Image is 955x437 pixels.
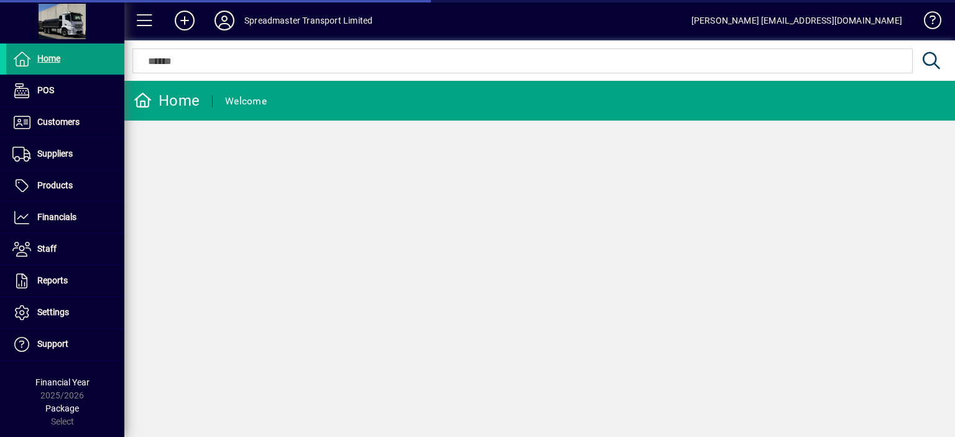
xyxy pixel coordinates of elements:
[6,234,124,265] a: Staff
[134,91,200,111] div: Home
[225,91,267,111] div: Welcome
[45,403,79,413] span: Package
[6,265,124,297] a: Reports
[6,75,124,106] a: POS
[37,53,60,63] span: Home
[37,212,76,222] span: Financials
[244,11,372,30] div: Spreadmaster Transport Limited
[37,149,73,159] span: Suppliers
[6,107,124,138] a: Customers
[915,2,939,43] a: Knowledge Base
[6,170,124,201] a: Products
[205,9,244,32] button: Profile
[6,297,124,328] a: Settings
[165,9,205,32] button: Add
[37,339,68,349] span: Support
[6,202,124,233] a: Financials
[6,329,124,360] a: Support
[37,307,69,317] span: Settings
[37,85,54,95] span: POS
[6,139,124,170] a: Suppliers
[37,180,73,190] span: Products
[691,11,902,30] div: [PERSON_NAME] [EMAIL_ADDRESS][DOMAIN_NAME]
[37,117,80,127] span: Customers
[37,275,68,285] span: Reports
[35,377,90,387] span: Financial Year
[37,244,57,254] span: Staff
